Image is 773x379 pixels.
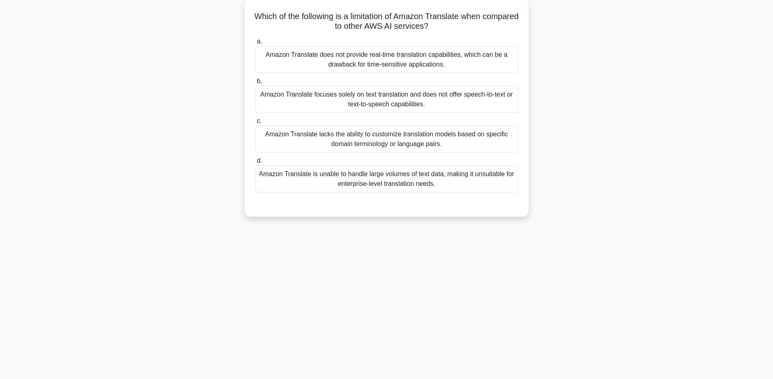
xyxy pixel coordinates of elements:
[257,38,262,45] span: a.
[255,46,518,73] div: Amazon Translate does not provide real-time translation capabilities, which can be a drawback for...
[255,166,518,192] div: Amazon Translate is unable to handle large volumes of text data, making it unsuitable for enterpr...
[255,126,518,153] div: Amazon Translate lacks the ability to customize translation models based on specific domain termi...
[254,11,519,32] h5: Which of the following is a limitation of Amazon Translate when compared to other AWS AI services?
[257,157,262,164] span: d.
[257,117,262,124] span: c.
[255,86,518,113] div: Amazon Translate focuses solely on text translation and does not offer speech-to-text or text-to-...
[257,78,262,84] span: b.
